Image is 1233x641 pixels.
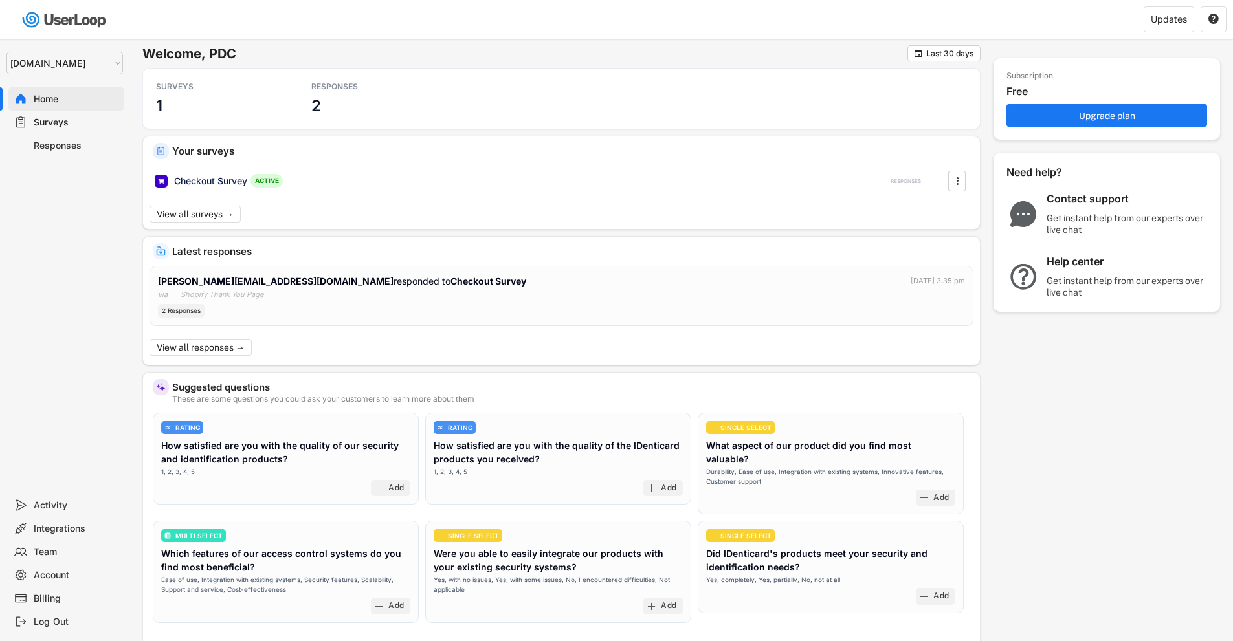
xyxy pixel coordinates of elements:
img: yH5BAEAAAAALAAAAAABAAEAAAIBRAA7 [709,532,716,539]
img: QuestionMarkInverseMajor.svg [1006,264,1040,290]
div: Which features of our access control systems do you find most beneficial? [161,547,410,574]
div: Add [933,591,949,602]
strong: [PERSON_NAME][EMAIL_ADDRESS][DOMAIN_NAME] [158,276,394,287]
div: Integrations [34,523,119,535]
div: Durability, Ease of use, Integration with existing systems, Innovative features, Customer support [706,467,955,486]
div: RESPONSES [311,81,428,92]
div: Were you able to easily integrate our products with your existing security systems? [434,547,683,574]
div: Billing [34,592,119,605]
div: Add [933,493,949,503]
div: SINGLE SELECT [448,532,499,539]
img: ChatMajor.svg [1006,201,1040,227]
button:  [951,171,964,191]
button: View all surveys → [150,206,241,223]
text:  [915,49,922,58]
div: Add [661,483,676,494]
div: Get instant help from our experts over live chat [1047,275,1208,298]
h3: 2 [311,96,321,116]
img: yH5BAEAAAAALAAAAAABAAEAAAIBRAA7 [170,290,178,298]
div: Need help? [1006,166,1097,179]
img: MagicMajor%20%28Purple%29.svg [156,382,166,392]
div: Add [661,601,676,611]
div: Shopify Thank You Page [181,289,263,300]
div: Updates [1151,15,1187,24]
div: 1, 2, 3, 4, 5 [161,467,195,477]
div: SINGLE SELECT [720,424,772,431]
div: [DATE] 3:35 pm [911,276,965,287]
div: Team [34,546,119,558]
button:  [1208,14,1219,25]
div: Latest responses [172,246,970,256]
div: Suggested questions [172,382,970,392]
h3: 1 [156,96,162,116]
button:  [913,49,923,58]
div: 2 Responses [158,304,205,318]
h6: Welcome, PDC [142,45,907,62]
div: Activity [34,499,119,512]
div: Log Out [34,616,119,628]
div: Account [34,569,119,581]
img: AdjustIcon.svg [437,424,443,431]
div: 1, 2, 3, 4, 5 [434,467,467,477]
div: MULTI SELECT [175,532,223,539]
img: userloop-logo-01.svg [19,6,111,33]
div: Contact support [1047,192,1208,206]
div: These are some questions you could ask your customers to learn more about them [172,395,970,403]
div: Your surveys [172,146,970,156]
div: RATING [448,424,472,431]
div: ACTIVE [250,174,283,188]
text:  [956,174,959,188]
div: Yes, with no issues, Yes, with some issues, No, I encountered difficulties, Not applicable [434,575,683,594]
button: View all responses → [150,339,252,356]
text:  [1208,13,1219,25]
div: Help center [1047,255,1208,268]
div: Checkout Survey [174,175,247,188]
button: Upgrade plan [1006,104,1207,127]
div: Responses [34,140,119,152]
div: Did IDenticard's products meet your security and identification needs? [706,547,955,574]
div: Last 30 days [926,50,973,58]
div: responded to [158,274,526,288]
div: Get instant help from our experts over live chat [1047,212,1208,235]
div: Free [1006,85,1214,98]
div: What aspect of our product did you find most valuable? [706,439,955,466]
img: yH5BAEAAAAALAAAAAABAAEAAAIBRAA7 [437,532,443,539]
div: SURVEYS [156,81,272,92]
div: How satisfied are you with the quality of our security and identification products? [161,439,410,466]
div: Add [388,483,404,494]
img: ListMajor.svg [164,532,171,539]
div: via [158,289,168,300]
div: Ease of use, Integration with existing systems, Security features, Scalability, Support and servi... [161,575,410,594]
div: SINGLE SELECT [720,532,772,539]
div: RATING [175,424,200,431]
div: Home [34,93,119,105]
div: Add [388,601,404,611]
strong: Checkout Survey [450,276,526,287]
img: IncomingMajor.svg [156,246,166,256]
div: How satisfied are you with the quality of the IDenticard products you received? [434,439,683,466]
div: Subscription [1006,71,1053,81]
img: yH5BAEAAAAALAAAAAABAAEAAAIBRAA7 [709,424,716,431]
img: AdjustIcon.svg [164,424,171,431]
div: Surveys [34,116,119,129]
div: Yes, completely, Yes, partially, No, not at all [706,575,840,585]
div: RESPONSES [891,178,921,185]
